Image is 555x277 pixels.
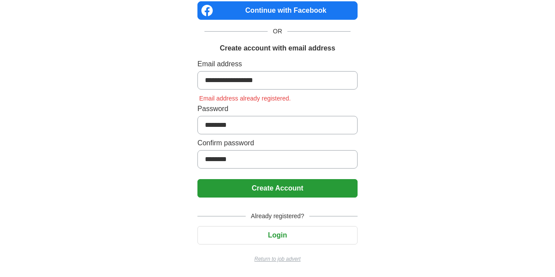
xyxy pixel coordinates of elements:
[246,212,309,221] span: Already registered?
[197,104,358,114] label: Password
[220,43,335,54] h1: Create account with email address
[197,255,358,263] a: Return to job advert
[197,138,358,148] label: Confirm password
[197,95,293,102] span: Email address already registered.
[197,1,358,20] a: Continue with Facebook
[197,231,358,239] a: Login
[197,59,358,69] label: Email address
[197,226,358,245] button: Login
[197,179,358,198] button: Create Account
[268,27,287,36] span: OR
